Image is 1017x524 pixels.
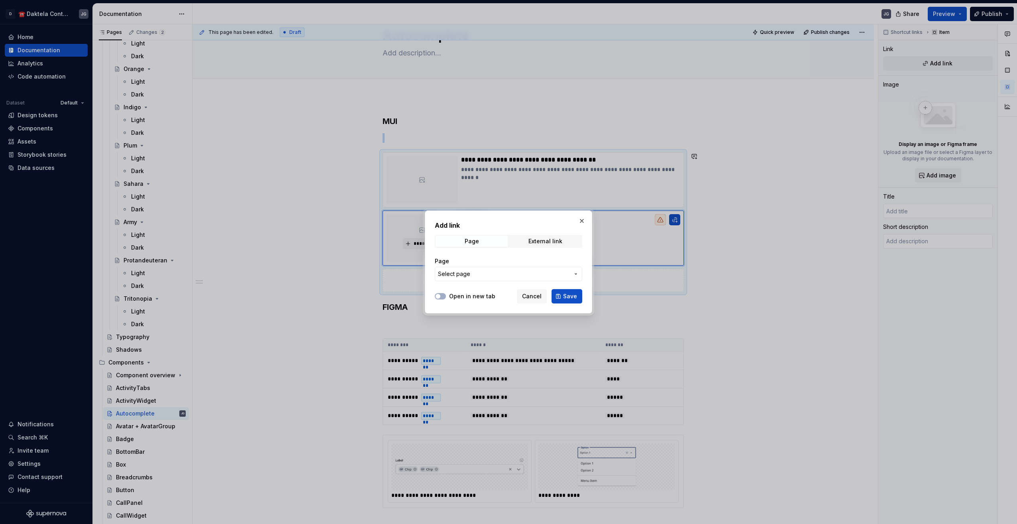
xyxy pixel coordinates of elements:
button: Save [552,289,582,303]
span: Select page [438,270,470,278]
span: Save [563,292,577,300]
button: Cancel [517,289,547,303]
h2: Add link [435,221,582,230]
div: External link [528,238,562,244]
label: Open in new tab [449,292,495,300]
label: Page [435,257,449,265]
span: Cancel [522,292,542,300]
button: Select page [435,267,582,281]
div: Page [465,238,479,244]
